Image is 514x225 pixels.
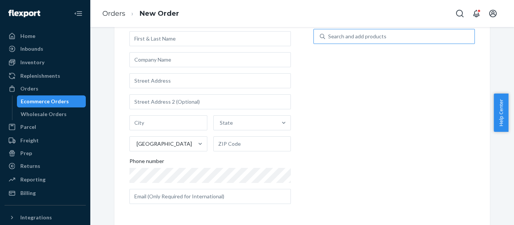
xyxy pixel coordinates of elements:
input: Company Name [129,52,291,67]
div: Search and add products [328,33,386,40]
button: Open Search Box [452,6,467,21]
div: State [220,119,233,127]
a: Orders [102,9,125,18]
div: Home [20,32,35,40]
a: Inbounds [5,43,86,55]
a: Returns [5,160,86,172]
input: First & Last Name [129,31,291,46]
a: Freight [5,134,86,146]
div: Orders [20,85,38,92]
a: Replenishments [5,70,86,82]
button: Integrations [5,211,86,223]
input: City [129,115,207,130]
div: Parcel [20,123,36,131]
div: Wholesale Orders [21,110,67,118]
div: Reporting [20,176,46,183]
div: Ecommerce Orders [21,98,69,105]
input: Email (Only Required for International) [129,189,291,204]
img: Flexport logo [8,10,40,17]
div: Inventory [20,59,44,66]
input: Street Address [129,73,291,88]
span: Phone number [129,157,164,168]
a: Reporting [5,174,86,186]
div: Integrations [20,214,52,221]
button: Close Navigation [71,6,86,21]
a: Parcel [5,121,86,133]
div: Replenishments [20,72,60,80]
div: Returns [20,162,40,170]
div: Freight [20,137,39,144]
a: New Order [140,9,179,18]
div: Inbounds [20,45,43,53]
a: Wholesale Orders [17,108,86,120]
a: Billing [5,187,86,199]
div: Prep [20,149,32,157]
button: Open account menu [485,6,500,21]
a: Inventory [5,56,86,68]
a: Orders [5,83,86,95]
ol: breadcrumbs [96,3,185,25]
div: [GEOGRAPHIC_DATA] [137,140,192,148]
button: Open notifications [469,6,484,21]
div: Billing [20,189,36,197]
a: Prep [5,147,86,159]
a: Home [5,30,86,42]
input: Street Address 2 (Optional) [129,94,291,109]
a: Ecommerce Orders [17,95,86,107]
input: ZIP Code [213,136,291,151]
button: Help Center [494,94,508,132]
